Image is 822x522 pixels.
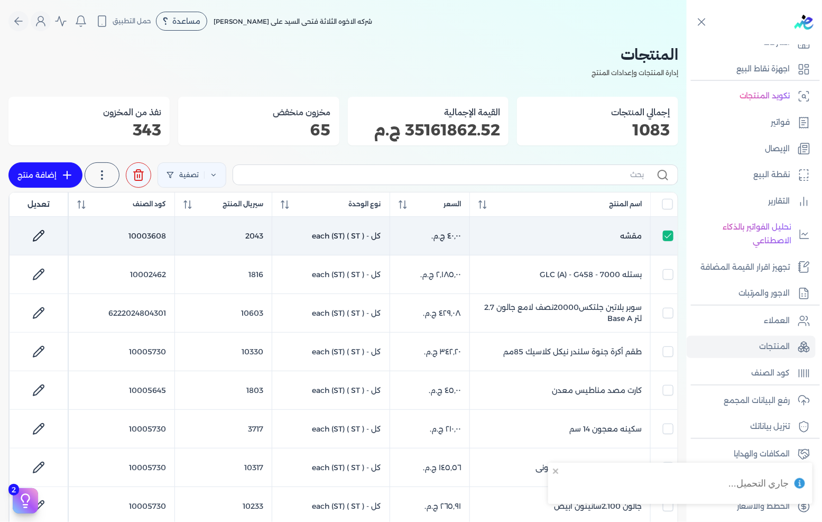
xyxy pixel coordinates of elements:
p: 65 [187,123,331,137]
p: تنزيل بياناتك [751,420,790,434]
h3: نفذ من المخزون [17,105,161,119]
p: فواتير [771,116,790,130]
td: ‏٤٠٫٠٠ ج.م.‏ [390,217,470,255]
td: 10330 [175,333,272,371]
td: 10002462 [69,255,175,294]
p: إدارة المنتجات وإعدادات المنتج [8,66,678,80]
td: 10003608 [69,217,175,255]
p: تكويد المنتجات [740,89,790,103]
span: شركه الاخوه الثلاثة فتحى السيد على [PERSON_NAME] [214,17,372,25]
a: تصفية [158,162,226,188]
a: المنتجات [687,336,816,358]
h3: مخزون منخفض [187,105,331,119]
p: المكافات والهدايا [734,447,790,461]
p: 1083 [525,123,670,137]
p: اجهزة نقاط البيع [736,62,790,76]
a: تحليل الفواتير بالذكاء الاصطناعي [687,216,816,252]
td: كل - each (ST) ( ST ) [272,448,390,487]
span: مساعدة [172,17,200,25]
td: سكينه معجون 14 سم [470,410,651,448]
span: سيريال المنتج [223,199,263,209]
td: 10005730 [69,333,175,371]
img: logo [795,15,814,30]
td: سوبر بلاتين جلتكس20000نصف لامع جالون 2.7 لتر Base A [470,294,651,333]
a: العملاء [687,310,816,332]
span: تعديل [27,199,50,210]
span: كود الصنف [133,199,166,209]
button: حمل التطبيق [93,12,154,30]
a: تجهيز اقرار القيمة المضافة [687,257,816,279]
td: كل - each (ST) ( ST ) [272,333,390,371]
a: الإيصال [687,138,816,160]
td: 2043 [175,217,272,255]
td: ‏٣٤٢٫٢٠ ج.م.‏ [390,333,470,371]
p: 343 [17,123,161,137]
td: شيكارة 15 كيلو معجون هارمونى [470,448,651,487]
a: المكافات والهدايا [687,443,816,465]
a: كود الصنف [687,362,816,384]
td: ‏٢٬١٨٥٫٠٠ ج.م.‏ [390,255,470,294]
td: 10317 [175,448,272,487]
h2: المنتجات [8,42,678,66]
p: المنتجات [760,340,790,354]
div: مساعدة [156,12,207,31]
a: اجهزة نقاط البيع [687,58,816,80]
a: رفع البيانات المجمع [687,390,816,412]
a: فواتير [687,112,816,134]
td: بستله 7000 - GLC (A) - G458 [470,255,651,294]
a: نقطة البيع [687,164,816,186]
span: 2 [8,484,19,496]
td: كل - each (ST) ( ST ) [272,294,390,333]
p: الإيصال [765,142,790,156]
p: 35161862.52 ج.م [356,123,501,137]
h3: القيمة الإجمالية [356,105,501,119]
a: التقارير [687,190,816,213]
p: الاجور والمرتبات [738,287,790,300]
span: اسم المنتج [609,199,642,209]
td: 10005730 [69,410,175,448]
td: 3717 [175,410,272,448]
td: كارت مصد مناطيس معدن [470,371,651,410]
p: تجهيز اقرار القيمة المضافة [700,261,790,274]
td: كل - each (ST) ( ST ) [272,217,390,255]
span: السعر [444,199,461,209]
td: مقشه [470,217,651,255]
td: 10005730 [69,448,175,487]
input: بحث [242,169,644,180]
h3: إجمالي المنتجات [525,105,670,119]
td: كل - each (ST) ( ST ) [272,410,390,448]
td: ‏٤٢٩٫٠٨ ج.م.‏ [390,294,470,333]
td: 6222024804301 [69,294,175,333]
td: 10005645 [69,371,175,410]
button: close [552,467,560,475]
a: الاجور والمرتبات [687,282,816,305]
td: كل - each (ST) ( ST ) [272,255,390,294]
td: 10603 [175,294,272,333]
td: 1803 [175,371,272,410]
span: نوع الوحدة [349,199,381,209]
button: 2 [13,488,38,514]
p: كود الصنف [752,367,790,380]
span: حمل التطبيق [113,16,151,26]
td: طقم أكرة جنوة سلندر نيكل كلاسيك 85مم [470,333,651,371]
td: ‏٢١٠٫٠٠ ج.م.‏ [390,410,470,448]
p: نقطة البيع [754,168,790,182]
a: تنزيل بياناتك [687,416,816,438]
td: ‏٤٥٫٠٠ ج.م.‏ [390,371,470,410]
a: إضافة منتج [8,162,82,188]
td: كل - each (ST) ( ST ) [272,371,390,410]
td: ‏١٤٥٫٥٦ ج.م.‏ [390,448,470,487]
p: رفع البيانات المجمع [724,394,790,408]
p: العملاء [764,314,790,328]
div: جاري التحميل... [728,477,789,490]
td: 1816 [175,255,272,294]
p: التقارير [769,195,790,208]
a: تكويد المنتجات [687,85,816,107]
p: تحليل الفواتير بالذكاء الاصطناعي [692,221,791,248]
